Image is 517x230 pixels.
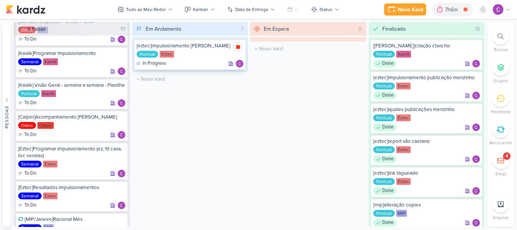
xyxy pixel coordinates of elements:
[43,161,58,167] div: Eztec
[118,36,125,43] div: Responsável: Carlos Lima
[396,114,411,121] div: Eztec
[493,77,508,84] p: Grupos
[18,50,125,57] div: [Kaslik]Programar Impulsionamento
[27,25,45,33] div: A Fazer
[398,6,423,14] div: Novo Kard
[382,155,394,163] p: Done
[118,36,125,43] img: Carlos Lima
[37,122,54,129] div: Calper
[494,46,508,53] p: Buscar
[43,58,58,65] div: Kaslik
[134,74,247,84] input: + Novo kard
[396,210,407,217] div: MIP
[146,25,181,33] div: Em Andamento
[373,92,397,99] div: Done
[118,202,125,209] div: Responsável: Carlos Lima
[373,178,395,185] div: Pontual
[472,124,480,131] img: Carlos Lima
[18,99,36,107] div: To Do
[355,25,365,33] div: 0
[137,51,158,58] div: Pontual
[396,178,411,185] div: Eztec
[118,202,125,209] img: Carlos Lima
[373,106,480,113] div: [eztec]ajustes publicações menzinho
[472,187,480,195] div: Responsável: Carlos Lima
[472,25,483,33] div: 15
[24,202,36,209] p: To Do
[137,60,166,67] div: In Progress
[495,171,506,177] p: Email
[238,25,246,33] div: 1
[43,192,58,199] div: Eztec
[118,170,125,177] div: Responsável: Carlos Lima
[396,51,411,58] div: Kaslik
[24,67,36,75] p: To Do
[396,83,411,89] div: Eztec
[118,67,125,75] div: Responsável: Carlos Lima
[18,122,36,129] div: Diário
[382,60,394,67] p: Done
[487,28,514,53] li: Ctrl + F
[118,131,125,139] img: Carlos Lima
[41,90,56,97] div: Kaslik
[472,92,480,99] div: Responsável: Carlos Lima
[382,25,406,33] div: Finalizado
[143,60,166,67] p: In Progress
[6,5,45,14] img: kardz.app
[472,155,480,163] img: Carlos Lima
[489,139,512,146] p: Recorrente
[373,146,395,153] div: Pontual
[118,99,125,107] div: Responsável: Carlos Lima
[18,202,36,209] div: To Do
[472,124,480,131] div: Responsável: Carlos Lima
[233,42,243,52] div: Parar relógio
[24,170,36,177] p: To Do
[24,36,36,43] p: To Do
[373,83,395,89] div: Pontual
[18,161,42,167] div: Semanal
[373,155,397,163] div: Done
[493,4,503,15] img: Carlos Lima
[18,67,36,75] div: To Do
[373,170,480,177] div: [eztec]link tagueado
[491,108,511,115] p: Pendente
[445,6,460,14] div: 7h6m
[118,99,125,107] img: Carlos Lima
[373,219,397,227] div: Done
[472,60,480,67] div: Responsável: Carlos Lima
[472,187,480,195] img: Carlos Lima
[506,153,508,159] div: 4
[472,92,480,99] img: Carlos Lima
[396,146,411,153] div: Eztec
[18,58,42,65] div: Semanal
[24,131,36,139] p: To Do
[373,124,397,131] div: Done
[117,25,128,33] div: 19
[472,219,480,227] img: Carlos Lima
[373,114,395,121] div: Pontual
[118,67,125,75] img: Carlos Lima
[264,25,289,33] div: Em Espera
[118,131,125,139] div: Responsável: Carlos Lima
[18,131,36,139] div: To Do
[18,82,125,89] div: [Kaslik] Visão Geral - semana a semana - Planilha
[373,202,480,208] div: [mip]alteração copies
[24,99,36,107] p: To Do
[18,170,36,177] div: To Do
[382,187,394,195] p: Done
[18,90,40,97] div: Pontual
[472,155,480,163] div: Responsável: Carlos Lima
[18,114,125,120] div: [Calper]Acompanhamento de Verba
[18,146,125,159] div: [Eztec]Programar impulsionamento (ez, fit casa, tec vendas)
[118,170,125,177] img: Carlos Lima
[3,105,10,128] div: Pessoas
[382,219,394,227] p: Done
[18,36,36,43] div: To Do
[18,184,125,191] div: [Eztec]Resultados impulsionamentos
[160,51,174,58] div: Eztec
[382,124,394,131] p: Done
[373,42,480,49] div: [kaslik]criação ctwa his
[373,60,397,67] div: Done
[373,187,397,195] div: Done
[472,219,480,227] div: Responsável: Carlos Lima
